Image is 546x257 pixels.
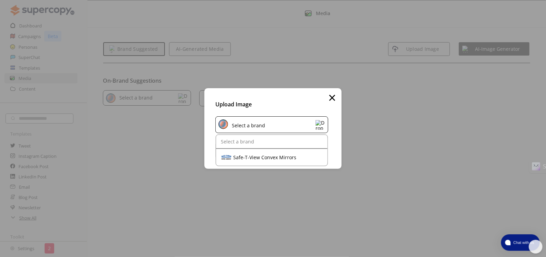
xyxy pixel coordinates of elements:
[218,119,228,129] img: Brand
[221,139,322,144] div: Select a brand
[233,155,296,160] div: Safe-T-View Convex Mirrors
[501,234,540,251] button: atlas-launcher
[215,99,331,109] h2: Upload Image
[316,120,325,130] img: Dropdown
[221,152,232,163] img: Brand
[229,121,265,129] div: Select a brand
[511,240,536,245] span: Chat with us
[328,88,336,107] button: ×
